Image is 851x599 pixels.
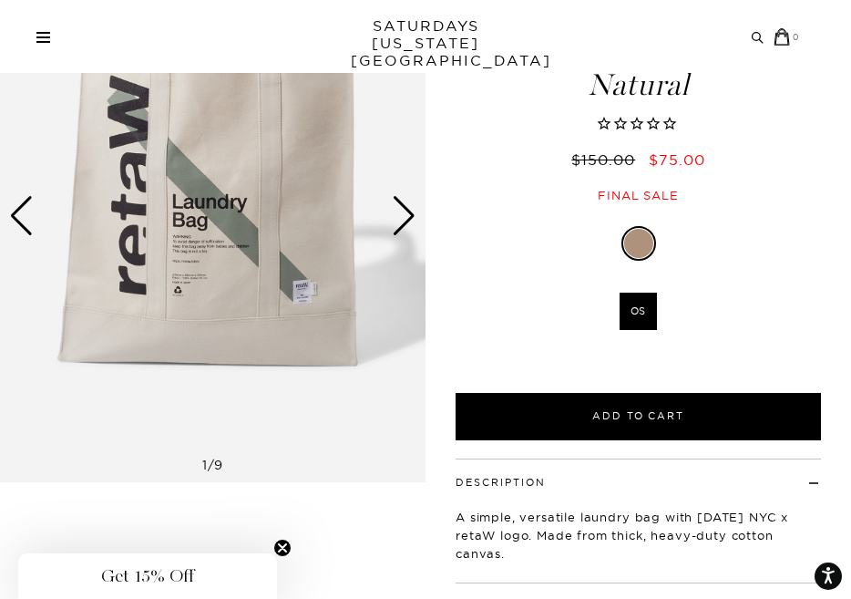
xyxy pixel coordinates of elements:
div: Previous slide [9,196,34,236]
button: Add to Cart [456,393,821,440]
span: $75.00 [649,150,705,169]
span: Get 15% Off [101,565,194,587]
button: Description [456,478,546,488]
p: A simple, versatile laundry bag with [DATE] NYC x retaW logo. Made from thick, heavy-duty cotton ... [456,508,821,563]
div: Get 15% OffClose teaser [18,553,277,599]
button: Close teaser [273,539,292,557]
a: 0 [774,28,801,46]
h1: Saturdays NYC x retaW Laundry Bag [438,5,839,100]
span: Natural [438,70,839,100]
a: SATURDAYS[US_STATE][GEOGRAPHIC_DATA] [351,17,501,69]
span: 9 [214,457,223,473]
small: 0 [793,32,801,42]
span: 1 [202,457,208,473]
span: Rated 0.0 out of 5 stars 0 reviews [438,115,839,134]
label: Natural [624,229,653,258]
del: $150.00 [571,150,642,169]
label: OS [620,293,657,330]
div: Final sale [438,188,839,203]
div: Next slide [392,196,416,236]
